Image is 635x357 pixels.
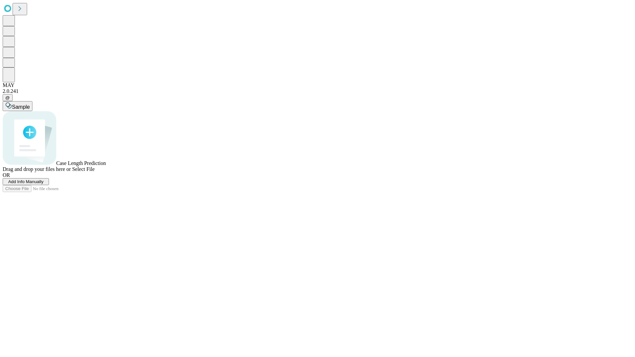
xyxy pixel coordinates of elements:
div: MAY [3,82,632,88]
span: Sample [12,104,30,110]
span: Drag and drop your files here or [3,166,71,172]
button: Sample [3,101,32,111]
button: @ [3,94,13,101]
button: Add Info Manually [3,178,49,185]
span: OR [3,172,10,178]
span: Select File [72,166,95,172]
div: 2.0.241 [3,88,632,94]
span: @ [5,95,10,100]
span: Add Info Manually [8,179,44,184]
span: Case Length Prediction [56,160,106,166]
